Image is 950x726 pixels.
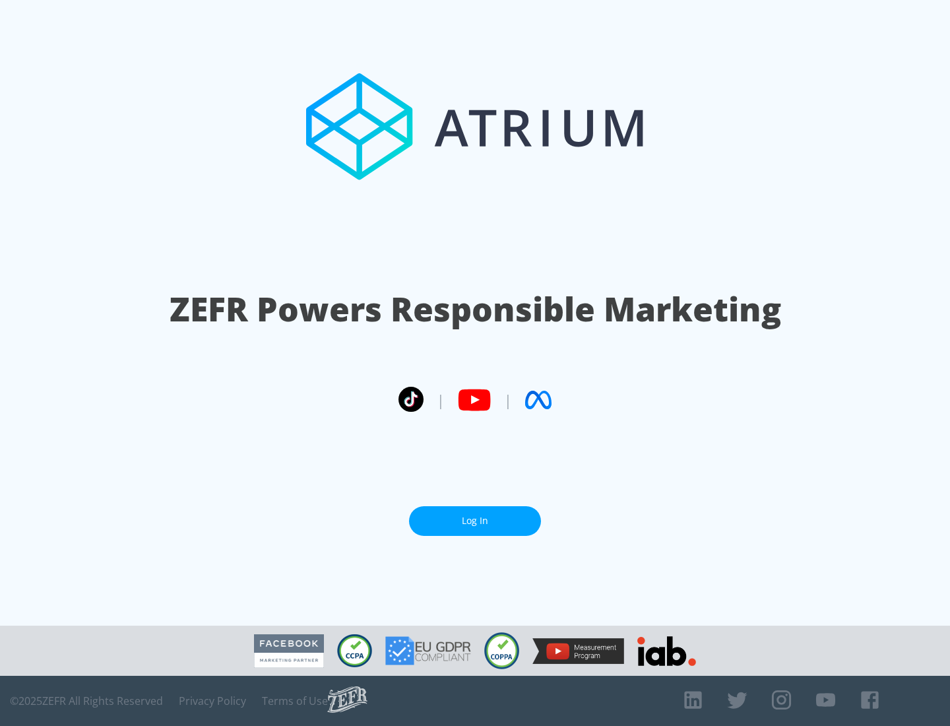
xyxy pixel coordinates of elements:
img: GDPR Compliant [385,636,471,665]
img: CCPA Compliant [337,634,372,667]
a: Log In [409,506,541,536]
span: | [437,390,445,410]
a: Terms of Use [262,694,328,708]
img: IAB [637,636,696,666]
img: YouTube Measurement Program [532,638,624,664]
span: © 2025 ZEFR All Rights Reserved [10,694,163,708]
img: Facebook Marketing Partner [254,634,324,668]
img: COPPA Compliant [484,632,519,669]
a: Privacy Policy [179,694,246,708]
h1: ZEFR Powers Responsible Marketing [170,286,781,332]
span: | [504,390,512,410]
